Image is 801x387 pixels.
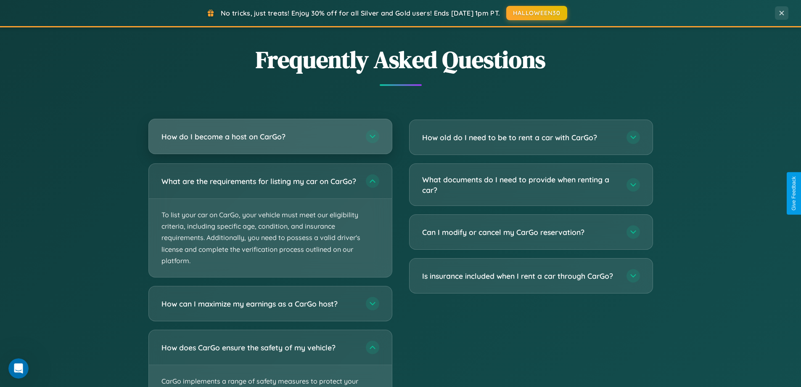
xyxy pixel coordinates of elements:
h3: Is insurance included when I rent a car through CarGo? [422,271,618,281]
h3: How does CarGo ensure the safety of my vehicle? [161,342,357,353]
h3: How do I become a host on CarGo? [161,131,357,142]
h2: Frequently Asked Questions [148,43,653,76]
h3: What are the requirements for listing my car on CarGo? [161,176,357,187]
h3: Can I modify or cancel my CarGo reservation? [422,227,618,238]
h3: What documents do I need to provide when renting a car? [422,174,618,195]
h3: How old do I need to be to rent a car with CarGo? [422,132,618,143]
h3: How can I maximize my earnings as a CarGo host? [161,299,357,309]
div: Give Feedback [791,176,797,211]
button: HALLOWEEN30 [506,6,567,20]
iframe: Intercom live chat [8,358,29,379]
span: No tricks, just treats! Enjoy 30% off for all Silver and Gold users! Ends [DATE] 1pm PT. [221,9,500,17]
p: To list your car on CarGo, your vehicle must meet our eligibility criteria, including specific ag... [149,199,392,277]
